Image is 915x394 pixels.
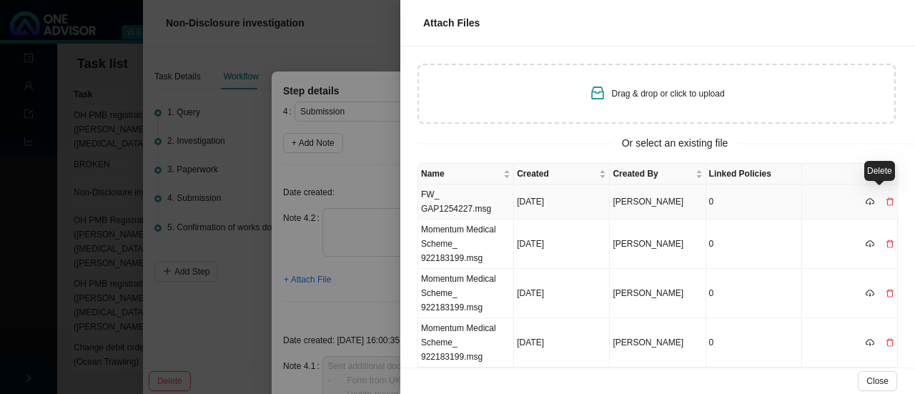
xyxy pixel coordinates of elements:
[613,288,683,298] span: [PERSON_NAME]
[613,338,683,348] span: [PERSON_NAME]
[418,220,514,269] td: Momentum Medical Scheme_ 922183199.msg
[864,161,895,181] div: Delete
[706,269,802,318] td: 0
[866,197,874,206] span: cloud-download
[612,89,725,99] span: Drag & drop or click to upload
[886,197,894,206] span: delete
[610,164,706,184] th: Created By
[418,318,514,368] td: Momentum Medical Scheme_ 922183199.msg
[423,17,480,29] span: Attach Files
[589,84,606,102] span: inbox
[706,318,802,368] td: 0
[866,374,889,388] span: Close
[514,164,610,184] th: Created
[612,135,738,152] span: Or select an existing file
[886,240,894,248] span: delete
[613,167,692,181] span: Created By
[418,164,514,184] th: Name
[418,184,514,220] td: FW_ GAP1254227.msg
[613,239,683,249] span: [PERSON_NAME]
[514,269,610,318] td: [DATE]
[418,269,514,318] td: Momentum Medical Scheme_ 922183199.msg
[866,338,874,347] span: cloud-download
[886,289,894,297] span: delete
[706,220,802,269] td: 0
[514,184,610,220] td: [DATE]
[706,184,802,220] td: 0
[514,318,610,368] td: [DATE]
[517,167,596,181] span: Created
[613,197,683,207] span: [PERSON_NAME]
[706,164,802,184] th: Linked Policies
[886,338,894,347] span: delete
[858,371,897,391] button: Close
[866,240,874,248] span: cloud-download
[866,289,874,297] span: cloud-download
[421,167,500,181] span: Name
[514,220,610,269] td: [DATE]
